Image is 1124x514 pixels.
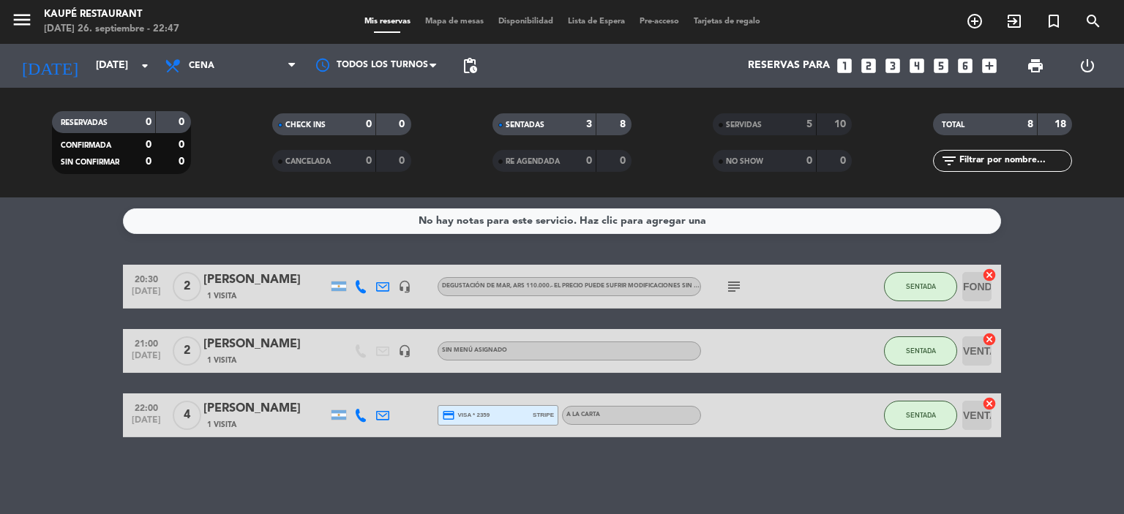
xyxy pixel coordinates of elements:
button: SENTADA [884,401,957,430]
i: looks_6 [956,56,975,75]
span: SIN CONFIRMAR [61,159,119,166]
span: [DATE] [128,415,165,432]
strong: 0 [179,156,187,167]
span: pending_actions [461,57,479,75]
span: SENTADA [906,347,936,355]
div: [DATE] 26. septiembre - 22:47 [44,22,179,37]
span: CHECK INS [285,121,326,129]
i: menu [11,9,33,31]
span: Cena [189,61,214,71]
div: [PERSON_NAME] [203,399,328,418]
i: looks_two [859,56,878,75]
div: [PERSON_NAME] [203,271,328,290]
i: credit_card [442,409,455,422]
span: RE AGENDADA [506,158,560,165]
div: [PERSON_NAME] [203,335,328,354]
span: CONFIRMADA [61,142,111,149]
i: add_box [980,56,999,75]
strong: 0 [179,140,187,150]
i: filter_list [940,152,958,170]
span: SENTADAS [506,121,544,129]
span: Lista de Espera [561,18,632,26]
strong: 0 [399,119,408,129]
i: search [1084,12,1102,30]
span: 2 [173,336,201,366]
i: subject [725,278,743,295]
span: Pre-acceso [632,18,686,26]
div: LOG OUT [1061,44,1113,88]
strong: 0 [806,156,812,166]
strong: 0 [586,156,592,166]
i: looks_one [835,56,854,75]
span: RESERVADAS [61,119,108,126]
button: SENTADA [884,336,957,366]
strong: 0 [399,156,408,166]
span: 1 Visita [207,419,236,431]
span: CANCELADA [285,158,331,165]
i: power_settings_new [1079,57,1096,75]
strong: 8 [1027,119,1033,129]
i: cancel [982,332,997,347]
i: cancel [982,396,997,411]
span: 4 [173,401,201,430]
i: looks_5 [932,56,951,75]
i: [DATE] [11,50,89,82]
span: [DATE] [128,351,165,368]
i: arrow_drop_down [136,57,154,75]
strong: 0 [146,117,151,127]
strong: 0 [620,156,629,166]
strong: 0 [146,140,151,150]
strong: 18 [1054,119,1069,129]
span: Mapa de mesas [418,18,491,26]
i: looks_4 [907,56,926,75]
i: exit_to_app [1005,12,1023,30]
button: SENTADA [884,272,957,301]
i: headset_mic [398,344,411,358]
span: Sin menú asignado [442,347,507,353]
i: add_circle_outline [966,12,983,30]
strong: 8 [620,119,629,129]
span: [DATE] [128,287,165,303]
strong: 0 [366,156,372,166]
span: 1 Visita [207,290,236,302]
span: Reservas para [748,60,830,72]
span: print [1027,57,1044,75]
i: looks_3 [883,56,902,75]
span: Degustación de Mar [442,283,839,289]
span: NO SHOW [726,158,763,165]
span: , ARS 110.000.- El precio puede sufrir modificaciones sin previo aviso, únicamente a mesa completa [510,283,839,289]
span: SENTADA [906,282,936,290]
i: headset_mic [398,280,411,293]
div: No hay notas para este servicio. Haz clic para agregar una [419,213,706,230]
span: Disponibilidad [491,18,561,26]
span: SENTADA [906,411,936,419]
strong: 5 [806,119,812,129]
strong: 10 [834,119,849,129]
i: turned_in_not [1045,12,1063,30]
span: 1 Visita [207,355,236,366]
span: 21:00 [128,334,165,351]
span: 20:30 [128,270,165,287]
i: cancel [982,268,997,282]
span: A LA CARTA [566,412,600,417]
input: Filtrar por nombre... [958,153,1071,169]
span: Mis reservas [357,18,418,26]
strong: 0 [146,156,151,167]
span: TOTAL [942,121,964,129]
strong: 0 [179,117,187,127]
strong: 3 [586,119,592,129]
button: menu [11,9,33,36]
span: Tarjetas de regalo [686,18,768,26]
strong: 0 [840,156,849,166]
div: Kaupé Restaurant [44,7,179,22]
span: stripe [533,410,554,420]
strong: 0 [366,119,372,129]
span: 2 [173,272,201,301]
span: 22:00 [128,398,165,415]
span: SERVIDAS [726,121,762,129]
span: visa * 2359 [442,409,490,422]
